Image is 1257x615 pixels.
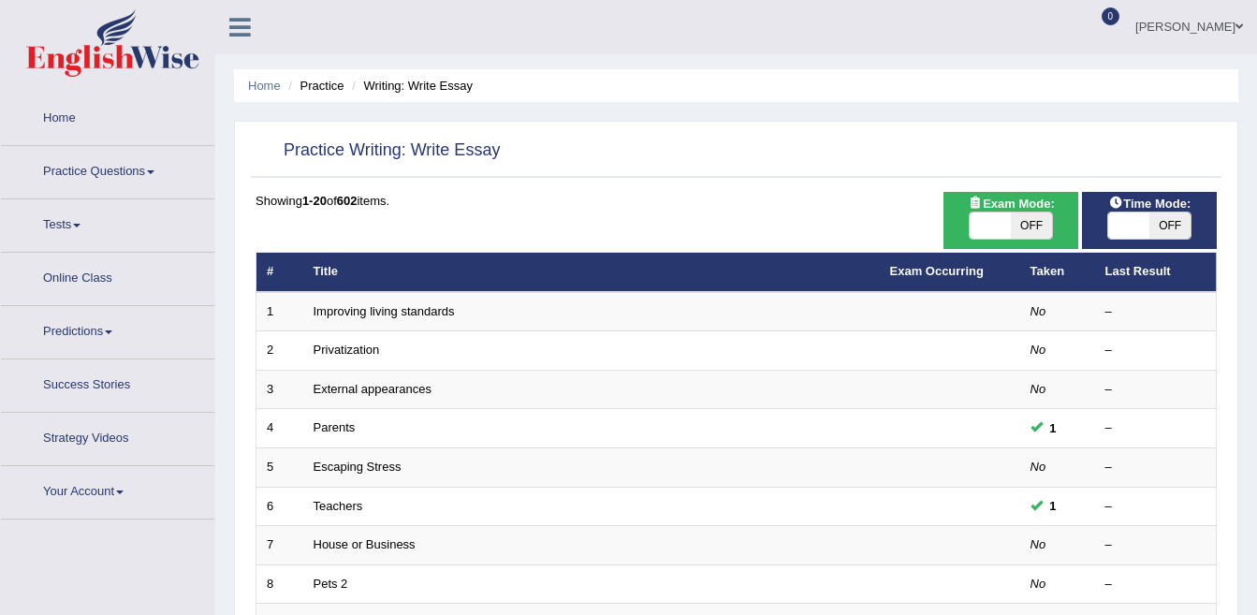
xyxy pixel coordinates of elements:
td: 4 [256,409,303,448]
a: External appearances [314,382,431,396]
a: Escaping Stress [314,460,402,474]
div: – [1105,342,1206,359]
b: 602 [337,194,358,208]
span: You can still take this question [1043,418,1064,438]
span: 0 [1102,7,1120,25]
a: Success Stories [1,359,214,406]
a: Improving living standards [314,304,455,318]
em: No [1030,343,1046,357]
em: No [1030,537,1046,551]
td: 3 [256,370,303,409]
td: 2 [256,331,303,371]
th: Title [303,253,880,292]
a: Exam Occurring [890,264,984,278]
a: Home [248,79,281,93]
th: Last Result [1095,253,1217,292]
em: No [1030,382,1046,396]
a: Parents [314,420,356,434]
td: 6 [256,487,303,526]
a: Tests [1,199,214,246]
a: Teachers [314,499,363,513]
a: House or Business [314,537,416,551]
td: 7 [256,526,303,565]
li: Writing: Write Essay [347,77,473,95]
a: Home [1,93,214,139]
a: Strategy Videos [1,413,214,460]
a: Privatization [314,343,380,357]
span: OFF [1149,212,1191,239]
div: – [1105,419,1206,437]
div: – [1105,576,1206,593]
em: No [1030,460,1046,474]
div: – [1105,536,1206,554]
a: Pets 2 [314,577,348,591]
a: Online Class [1,253,214,300]
h2: Practice Writing: Write Essay [256,137,500,165]
a: Practice Questions [1,146,214,193]
td: 8 [256,564,303,604]
div: – [1105,381,1206,399]
div: Showing of items. [256,192,1217,210]
div: – [1105,303,1206,321]
td: 5 [256,448,303,488]
em: No [1030,304,1046,318]
li: Practice [284,77,343,95]
div: – [1105,498,1206,516]
div: Show exams occurring in exams [943,192,1078,249]
th: Taken [1020,253,1095,292]
th: # [256,253,303,292]
div: – [1105,459,1206,476]
a: Predictions [1,306,214,353]
b: 1-20 [302,194,327,208]
em: No [1030,577,1046,591]
span: OFF [1011,212,1052,239]
span: Time Mode: [1101,194,1198,213]
a: Your Account [1,466,214,513]
span: You can still take this question [1043,496,1064,516]
span: Exam Mode: [960,194,1061,213]
td: 1 [256,292,303,331]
